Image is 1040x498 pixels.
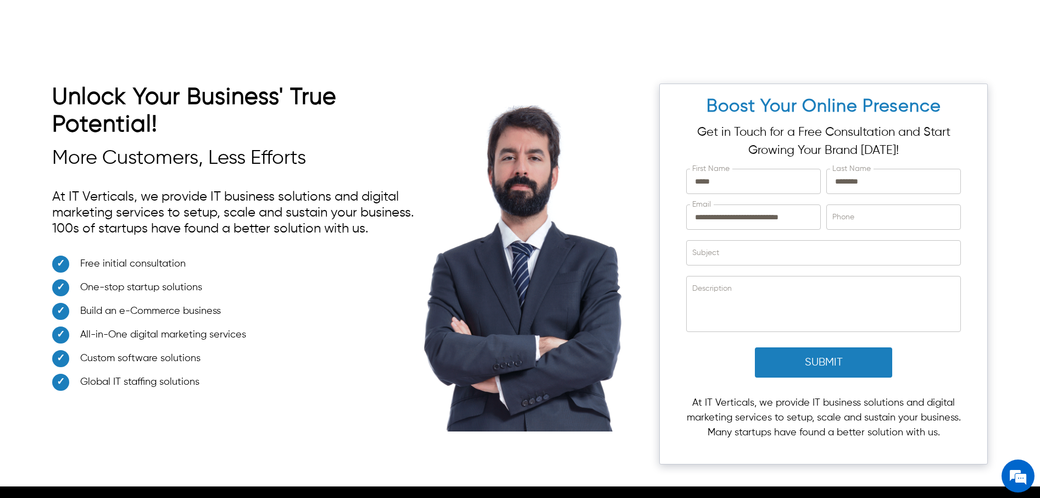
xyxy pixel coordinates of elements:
[5,300,209,339] textarea: Type your message and click 'Submit'
[80,257,186,272] span: Free initial consultation
[80,280,202,295] span: One-stop startup solutions
[755,347,892,378] button: Submit
[52,84,426,144] h2: Unlock Your Business' True Potential!
[57,62,185,76] div: Leave a message
[180,5,207,32] div: Minimize live chat window
[686,396,961,440] p: At IT Verticals, we provide IT business solutions and digital marketing services to setup, scale ...
[80,304,221,319] span: Build an e-Commerce business
[86,288,140,296] em: Driven by SalesIQ
[161,339,199,353] em: Submit
[80,351,201,366] span: Custom software solutions
[52,184,426,242] p: At IT Verticals, we provide IT business solutions and digital marketing services to setup, scale ...
[23,139,192,250] span: We are offline. Please leave us a message.
[52,147,426,170] h3: More Customers, Less Efforts
[680,90,967,124] h2: Boost Your Online Presence
[80,328,246,342] span: All-in-One digital marketing services
[76,289,84,295] img: salesiqlogo_leal7QplfZFryJ6FIlVepeu7OftD7mt8q6exU6-34PB8prfIgodN67KcxXM9Y7JQ_.png
[686,124,961,160] p: Get in Touch for a Free Consultation and Start Growing Your Brand [DATE]!
[80,375,199,390] span: Global IT staffing solutions
[19,66,46,72] img: logo_Zg8I0qSkbAqR2WFHt3p6CTuqpyXMFPubPcD2OT02zFN43Cy9FUNNG3NEPhM_Q1qe_.png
